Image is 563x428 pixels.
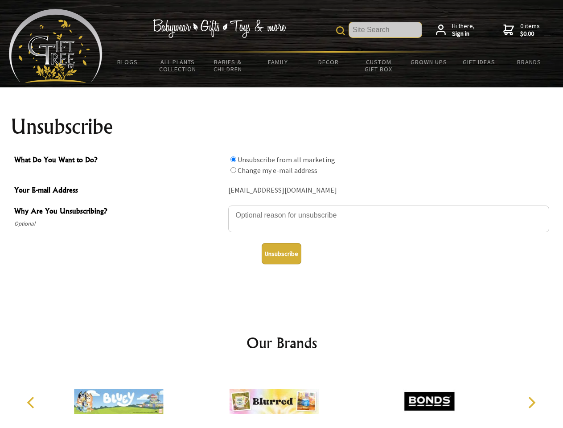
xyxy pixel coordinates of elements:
input: What Do You Want to Do? [230,167,236,173]
div: [EMAIL_ADDRESS][DOMAIN_NAME] [228,184,549,198]
a: BLOGS [103,53,153,71]
span: Your E-mail Address [14,185,224,198]
a: 0 items$0.00 [503,22,540,38]
a: Brands [504,53,555,71]
a: Hi there,Sign in [436,22,475,38]
strong: Sign in [452,30,475,38]
h2: Our Brands [18,332,546,354]
span: What Do You Want to Do? [14,154,224,167]
input: Site Search [349,22,422,37]
span: 0 items [520,22,540,38]
input: What Do You Want to Do? [230,156,236,162]
textarea: Why Are You Unsubscribing? [228,206,549,232]
a: Decor [303,53,353,71]
span: Hi there, [452,22,475,38]
img: product search [336,26,345,35]
button: Next [522,393,541,412]
a: All Plants Collection [153,53,203,78]
a: Family [253,53,304,71]
img: Babyware - Gifts - Toys and more... [9,9,103,83]
span: Optional [14,218,224,229]
img: Babywear - Gifts - Toys & more [152,19,286,38]
h1: Unsubscribe [11,116,553,137]
strong: $0.00 [520,30,540,38]
button: Unsubscribe [262,243,301,264]
label: Change my e-mail address [238,166,317,175]
a: Gift Ideas [454,53,504,71]
button: Previous [22,393,42,412]
a: Babies & Children [203,53,253,78]
a: Custom Gift Box [353,53,404,78]
span: Why Are You Unsubscribing? [14,206,224,218]
a: Grown Ups [403,53,454,71]
label: Unsubscribe from all marketing [238,155,335,164]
